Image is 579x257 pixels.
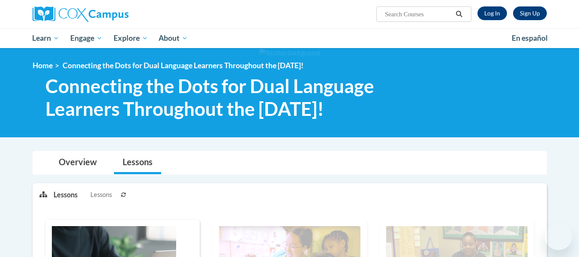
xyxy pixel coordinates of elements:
a: Home [33,61,53,70]
span: Learn [32,33,59,43]
a: Cox Campus [33,6,195,22]
a: En español [506,29,553,47]
span: Lessons [90,190,112,200]
span: About [159,33,188,43]
a: Engage [65,28,108,48]
input: Search Courses [384,9,453,19]
span: Engage [70,33,102,43]
a: Explore [108,28,153,48]
a: Overview [50,151,105,174]
span: Explore [114,33,148,43]
a: Learn [27,28,65,48]
span: En español [512,33,548,42]
p: Lessons [54,190,78,200]
a: Lessons [114,151,161,174]
img: Cox Campus [33,6,129,22]
span: Connecting the Dots for Dual Language Learners Throughout the [DATE]! [45,75,428,120]
i:  [455,11,463,18]
iframe: Button to launch messaging window [545,223,572,250]
span: Connecting the Dots for Dual Language Learners Throughout the [DATE]! [63,61,303,70]
button: Search [453,9,465,19]
a: Log In [477,6,507,20]
img: Section background [259,48,320,58]
a: About [153,28,193,48]
a: Register [513,6,547,20]
div: Main menu [20,28,560,48]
